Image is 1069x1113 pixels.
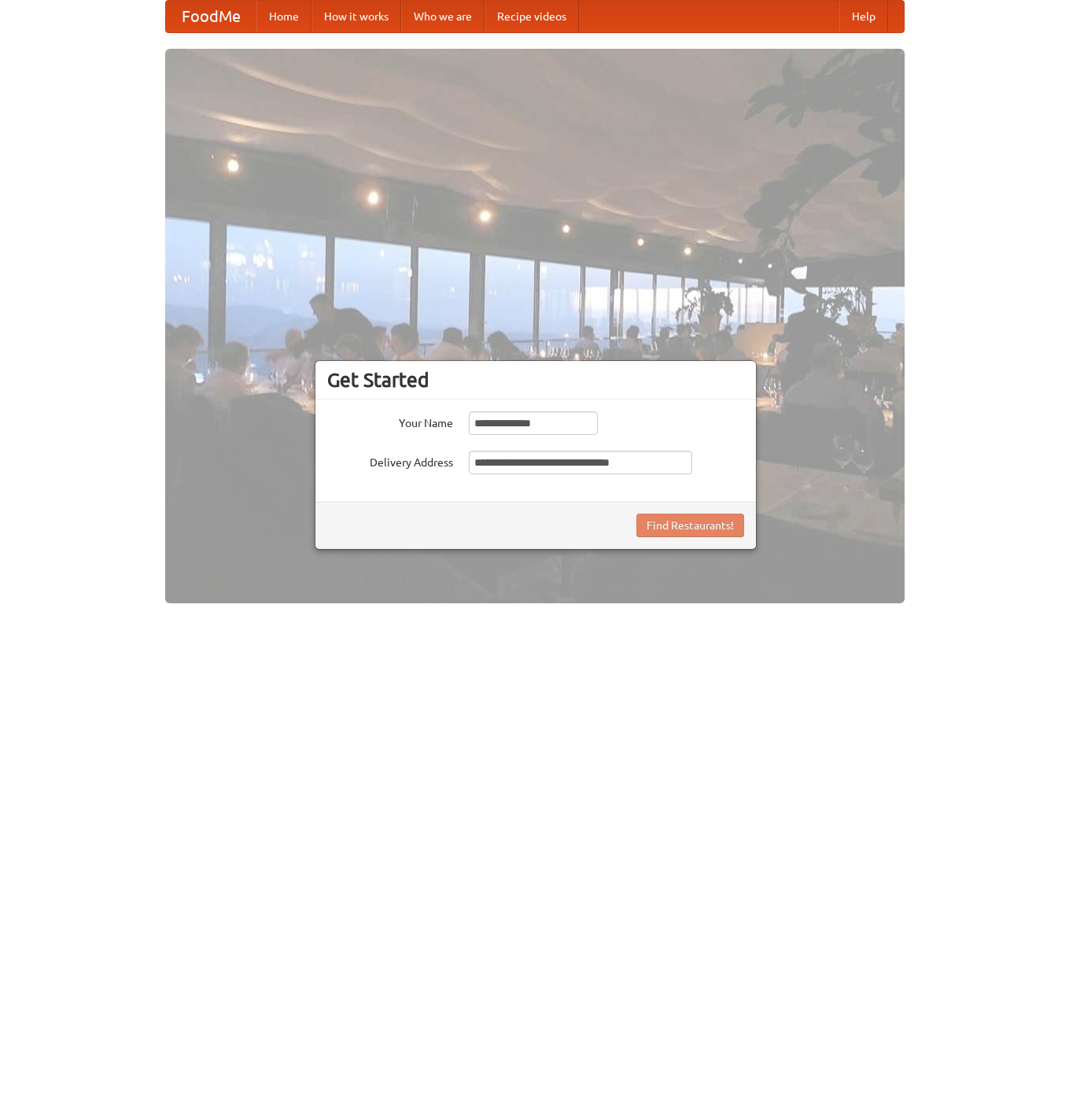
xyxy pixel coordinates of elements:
[327,411,453,431] label: Your Name
[256,1,311,32] a: Home
[485,1,579,32] a: Recipe videos
[311,1,401,32] a: How it works
[327,368,744,392] h3: Get Started
[401,1,485,32] a: Who we are
[327,451,453,470] label: Delivery Address
[166,1,256,32] a: FoodMe
[839,1,888,32] a: Help
[636,514,744,537] button: Find Restaurants!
